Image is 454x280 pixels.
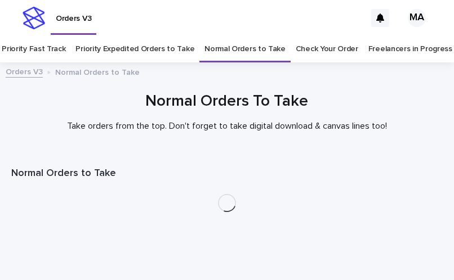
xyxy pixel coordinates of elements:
[11,121,443,132] p: Take orders from the top. Don't forget to take digital download & canvas lines too!
[11,91,443,112] h1: Normal Orders To Take
[75,36,194,62] a: Priority Expedited Orders to Take
[55,65,140,78] p: Normal Orders to Take
[2,36,65,62] a: Priority Fast Track
[296,36,358,62] a: Check Your Order
[204,36,286,62] a: Normal Orders to Take
[6,65,43,78] a: Orders V3
[23,7,45,29] img: stacker-logo-s-only.png
[408,9,426,27] div: MA
[368,36,452,62] a: Freelancers in Progress
[11,167,443,180] h1: Normal Orders to Take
